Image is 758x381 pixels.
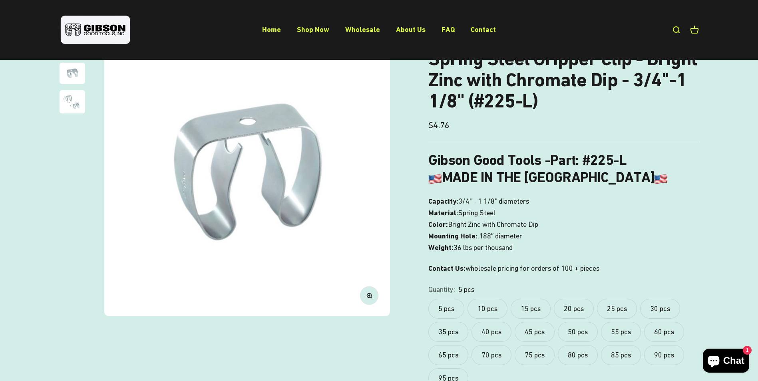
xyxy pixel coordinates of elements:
a: Shop Now [297,25,329,34]
a: About Us [396,25,426,34]
b: Material: [428,208,458,217]
a: Contact [471,25,496,34]
span: .188″ diameter [477,230,522,242]
span: Spring Steel [458,207,495,219]
b: MADE IN THE [GEOGRAPHIC_DATA] [428,169,668,186]
button: Go to item 3 [60,90,85,116]
p: 3/4" - 1 1/8" diameters [428,196,699,253]
strong: Contact Us: [428,264,466,272]
img: Gripper clip, made & shipped from the USA! [104,31,390,316]
span: 36 lbs per thousand [454,242,513,254]
a: Home [262,25,281,34]
a: Wholesale [345,25,380,34]
a: FAQ [442,25,455,34]
b: Color: [428,220,448,228]
img: close up of a spring steel gripper clip, tool clip, durable, secure holding, Excellent corrosion ... [60,90,85,113]
legend: Quantity: [428,284,455,296]
variant-option-value: 5 pcs [458,284,474,296]
h1: Spring Steel Gripper Clip - Bright Zinc with Chromate Dip - 3/4"-1 1/8" (#225-L) [428,48,699,111]
img: close up of a spring steel gripper clip, tool clip, durable, secure holding, Excellent corrosion ... [60,63,85,84]
b: Weight: [428,243,454,252]
b: Capacity: [428,197,458,205]
span: Bright Zinc with Chromate Dip [448,219,538,230]
span: Part [550,152,575,169]
b: : #225-L [575,152,626,169]
p: wholesale pricing for orders of 100 + pieces [428,263,699,274]
sale-price: $4.76 [428,118,450,132]
button: Go to item 2 [60,63,85,86]
b: Mounting Hole: [428,232,477,240]
b: Gibson Good Tools - [428,152,575,169]
inbox-online-store-chat: Shopify online store chat [700,349,752,375]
